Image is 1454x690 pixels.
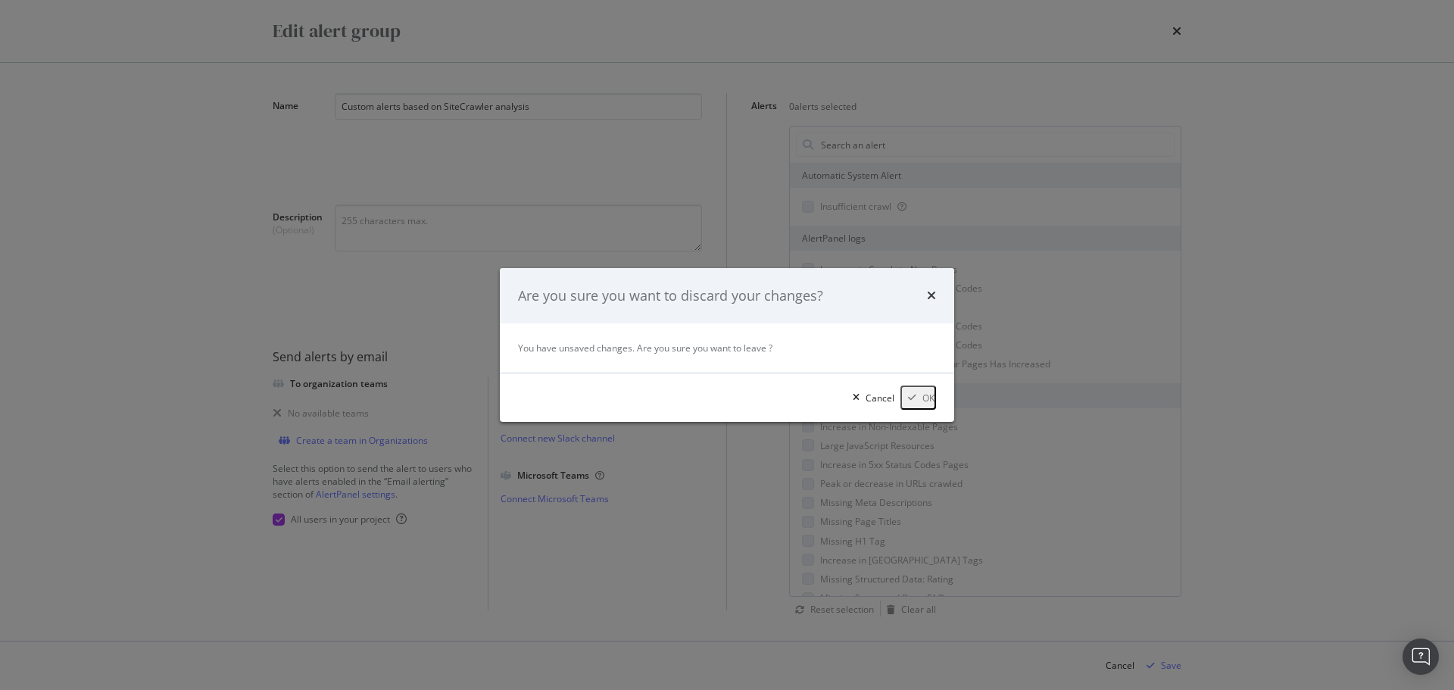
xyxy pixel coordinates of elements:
div: You have unsaved changes. Are you sure you want to leave ? [518,342,936,354]
div: modal [500,268,954,423]
button: OK [900,386,936,410]
div: Open Intercom Messenger [1403,638,1439,675]
div: Are you sure you want to discard your changes? [518,286,823,306]
button: Cancel [847,386,894,410]
div: OK [922,392,934,404]
div: Cancel [866,392,894,404]
div: times [927,286,936,306]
